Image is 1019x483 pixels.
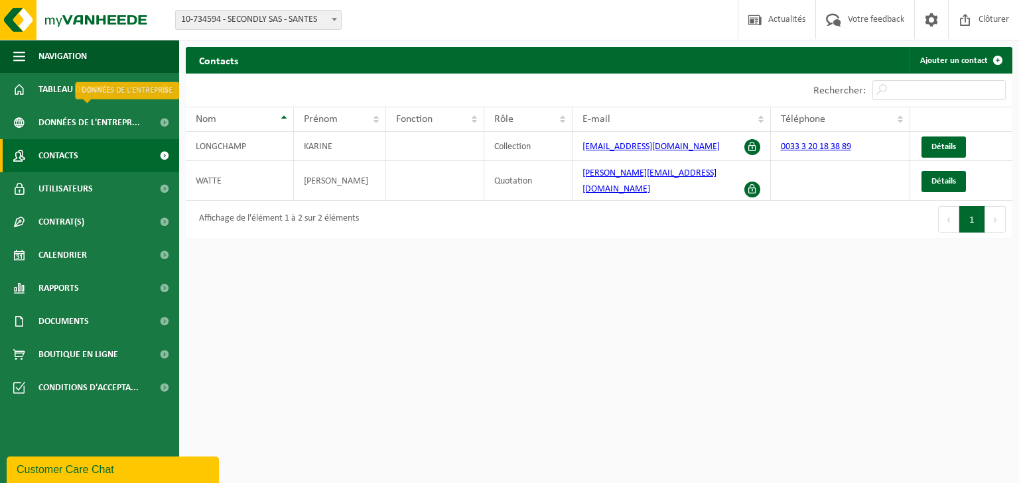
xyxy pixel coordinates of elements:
[582,168,716,194] a: [PERSON_NAME][EMAIL_ADDRESS][DOMAIN_NAME]
[582,142,720,152] a: [EMAIL_ADDRESS][DOMAIN_NAME]
[38,73,110,106] span: Tableau de bord
[813,85,866,96] label: Rechercher:
[396,114,433,125] span: Fonction
[484,161,573,201] td: Quotation
[294,161,387,201] td: [PERSON_NAME]
[38,205,84,239] span: Contrat(s)
[38,371,139,404] span: Conditions d'accepta...
[186,47,251,73] h2: Contacts
[38,139,78,172] span: Contacts
[38,40,87,73] span: Navigation
[931,177,956,186] span: Détails
[7,454,222,483] iframe: chat widget
[781,142,851,152] a: 0033 3 20 18 38 89
[38,172,93,205] span: Utilisateurs
[484,132,573,161] td: Collection
[38,239,87,272] span: Calendrier
[196,114,216,125] span: Nom
[38,106,140,139] span: Données de l'entrepr...
[959,206,985,233] button: 1
[921,171,966,192] a: Détails
[938,206,959,233] button: Previous
[781,114,825,125] span: Téléphone
[494,114,513,125] span: Rôle
[175,10,342,30] span: 10-734594 - SECONDLY SAS - SANTES
[582,114,610,125] span: E-mail
[304,114,338,125] span: Prénom
[38,272,79,305] span: Rapports
[921,136,966,158] a: Détails
[294,132,387,161] td: KARINE
[186,132,294,161] td: LONGCHAMP
[176,11,341,29] span: 10-734594 - SECONDLY SAS - SANTES
[985,206,1006,233] button: Next
[192,207,359,231] div: Affichage de l'élément 1 à 2 sur 2 éléments
[931,142,956,151] span: Détails
[910,47,1011,74] a: Ajouter un contact
[186,161,294,201] td: WATTE
[38,338,118,371] span: Boutique en ligne
[38,305,89,338] span: Documents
